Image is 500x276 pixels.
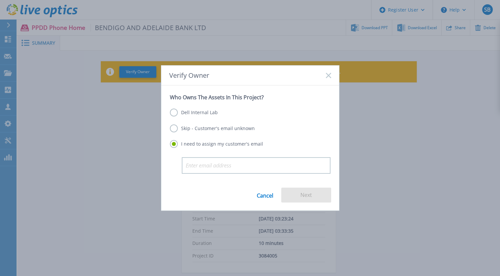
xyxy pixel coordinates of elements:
[169,71,209,79] span: Verify Owner
[257,188,273,203] a: Cancel
[170,124,255,132] label: Skip - Customer's email unknown
[281,188,331,203] button: Next
[170,109,218,116] label: Dell Internal Lab
[182,157,330,174] input: Enter email address
[170,94,330,101] p: Who Owns The Assets In This Project?
[170,140,263,148] label: I need to assign my customer's email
